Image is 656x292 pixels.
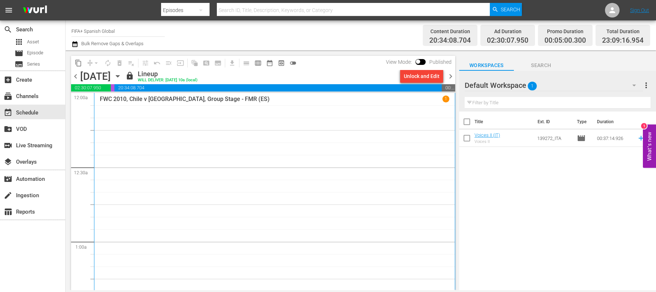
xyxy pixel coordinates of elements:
div: Promo Duration [544,26,586,36]
span: Remove Gaps & Overlaps [84,57,102,69]
span: Episode [577,134,586,143]
span: Series [27,61,40,68]
span: Overlays [4,157,12,166]
span: 00:05:00.300 [544,36,586,45]
a: Voices II (IT) [475,132,500,138]
span: View Mode: [382,59,415,65]
span: lock [125,71,134,80]
span: Create Series Block [212,57,224,69]
span: Published [426,59,455,65]
span: Ingestion [4,191,12,200]
span: VOD [4,125,12,133]
span: Automation [4,175,12,183]
button: Unlock and Edit [400,70,443,83]
span: 02:30:07.950 [487,36,528,45]
span: Bulk Remove Gaps & Overlaps [80,41,144,46]
span: chevron_left [71,72,80,81]
span: 24 hours Lineup View is OFF [287,57,299,69]
td: 139272_ITA [534,129,574,147]
span: 20:34:08.704 [429,36,471,45]
span: Refresh All Search Blocks [186,56,200,70]
span: Episode [15,49,23,58]
span: Reports [4,207,12,216]
th: Title [475,112,533,132]
p: FWC 2010, Chile v [GEOGRAPHIC_DATA], Group Stage - FMR (ES) [100,96,270,102]
div: Unlock and Edit [404,70,440,83]
span: preview_outlined [278,59,285,67]
span: toggle_off [289,59,297,67]
span: Channels [4,92,12,101]
span: Fill episodes with ad slates [163,57,175,69]
div: Default Workspace [465,75,643,96]
button: Open Feedback Widget [643,124,656,168]
span: Download as CSV [224,56,238,70]
th: Ext. ID [533,112,573,132]
span: more_vert [642,81,651,90]
div: Voices II [475,139,500,144]
span: calendar_view_week_outlined [254,59,262,67]
button: more_vert [642,77,651,94]
th: Duration [593,112,636,132]
span: Schedule [4,108,12,117]
div: Lineup [138,70,198,78]
span: Loop Content [102,57,114,69]
div: Total Duration [602,26,644,36]
span: content_copy [75,59,82,67]
span: Search [501,3,520,16]
span: 00:05:00.300 [111,84,114,92]
button: Search [490,3,522,16]
img: ans4CAIJ8jUAAAAAAAAAAAAAAAAAAAAAAAAgQb4GAAAAAAAAAAAAAAAAAAAAAAAAJMjXAAAAAAAAAAAAAAAAAAAAAAAAgAT5G... [17,2,52,19]
p: 1 [445,96,447,101]
span: 23:09:16.954 [602,36,644,45]
span: 02:30:07.950 [71,84,111,92]
span: Select an event to delete [114,57,125,69]
span: Toggle to switch from Published to Draft view. [415,59,421,64]
div: 1 [641,123,647,129]
span: chevron_right [446,72,455,81]
span: View Backup [276,57,287,69]
span: Search [4,25,12,34]
span: 1 [528,78,537,94]
span: Search [514,61,569,70]
div: Content Duration [429,26,471,36]
span: Asset [15,38,23,46]
svg: Add to Schedule [637,134,645,142]
span: menu [4,6,13,15]
span: Workspaces [459,61,514,70]
div: Ad Duration [487,26,528,36]
span: Week Calendar View [252,57,264,69]
span: date_range_outlined [266,59,273,67]
span: Revert to Primary Episode [151,57,163,69]
div: [DATE] [80,70,111,82]
span: Asset [27,38,39,46]
span: Create Search Block [200,57,212,69]
span: Episode [27,49,43,57]
td: 00:37:14.926 [594,129,634,147]
span: Copy Lineup [73,57,84,69]
span: Create [4,75,12,84]
span: Clear Lineup [125,57,137,69]
div: WILL DELIVER: [DATE] 10a (local) [138,78,198,83]
span: 20:34:08.704 [114,84,442,92]
th: Type [573,112,593,132]
span: Month Calendar View [264,57,276,69]
span: Update Metadata from Key Asset [175,57,186,69]
span: Live Streaming [4,141,12,150]
a: Sign Out [630,7,649,13]
span: 00:50:43.046 [442,84,455,92]
span: Day Calendar View [238,56,252,70]
span: Series [15,60,23,69]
